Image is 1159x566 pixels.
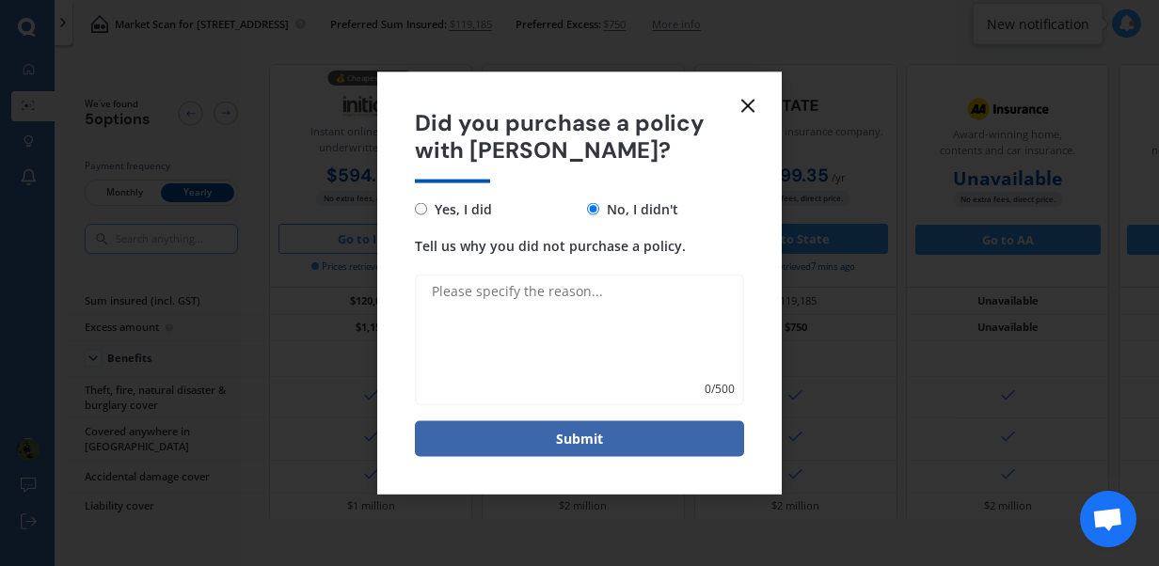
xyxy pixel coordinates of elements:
[599,197,678,220] span: No, I didn't
[705,379,735,398] span: 0 / 500
[415,420,744,456] button: Submit
[415,203,427,215] input: Yes, I did
[415,110,744,165] span: Did you purchase a policy with [PERSON_NAME]?
[1080,491,1136,547] div: Open chat
[427,197,492,220] span: Yes, I did
[415,236,686,254] span: Tell us why you did not purchase a policy.
[587,203,599,215] input: No, I didn't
